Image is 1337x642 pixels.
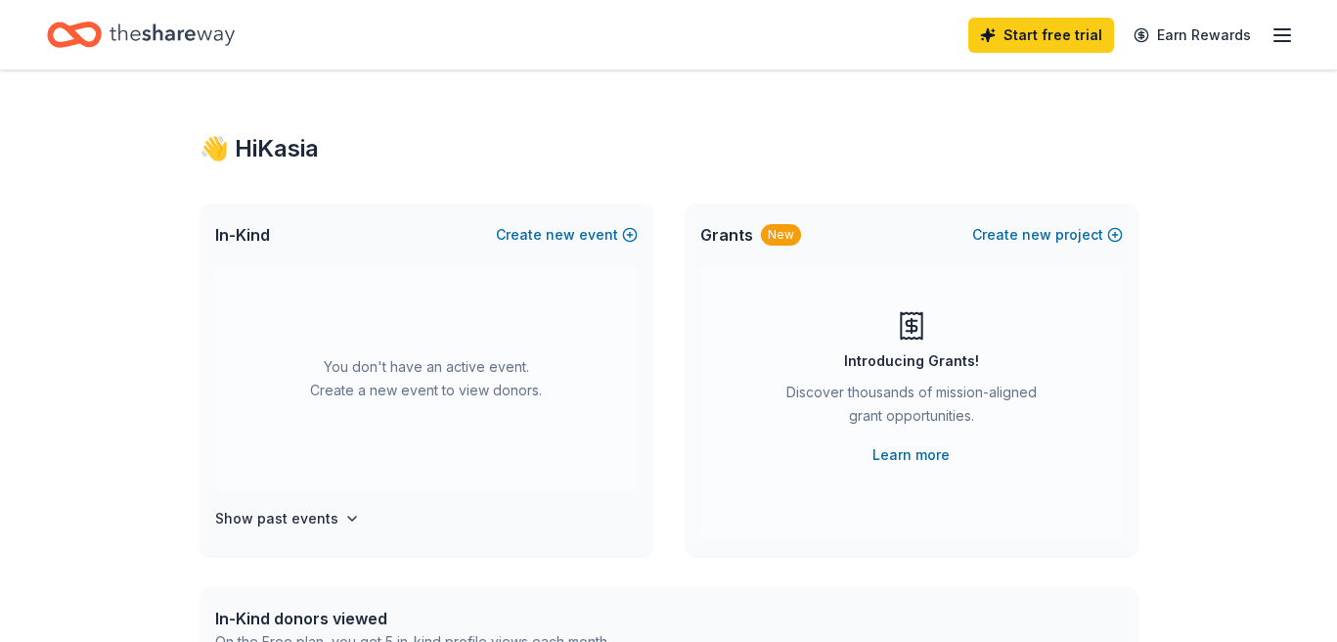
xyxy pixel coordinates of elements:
[872,443,950,467] a: Learn more
[215,607,610,630] div: In-Kind donors viewed
[215,507,338,530] h4: Show past events
[215,266,638,491] div: You don't have an active event. Create a new event to view donors.
[1122,18,1263,53] a: Earn Rewards
[1022,223,1051,247] span: new
[215,223,270,247] span: In-Kind
[200,133,1138,164] div: 👋 Hi Kasia
[844,349,979,373] div: Introducing Grants!
[47,12,235,58] a: Home
[496,223,638,247] button: Createnewevent
[972,223,1123,247] button: Createnewproject
[700,223,753,247] span: Grants
[215,507,360,530] button: Show past events
[779,381,1045,436] div: Discover thousands of mission-aligned grant opportunities.
[546,223,575,247] span: new
[968,18,1114,53] a: Start free trial
[761,224,801,246] div: New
